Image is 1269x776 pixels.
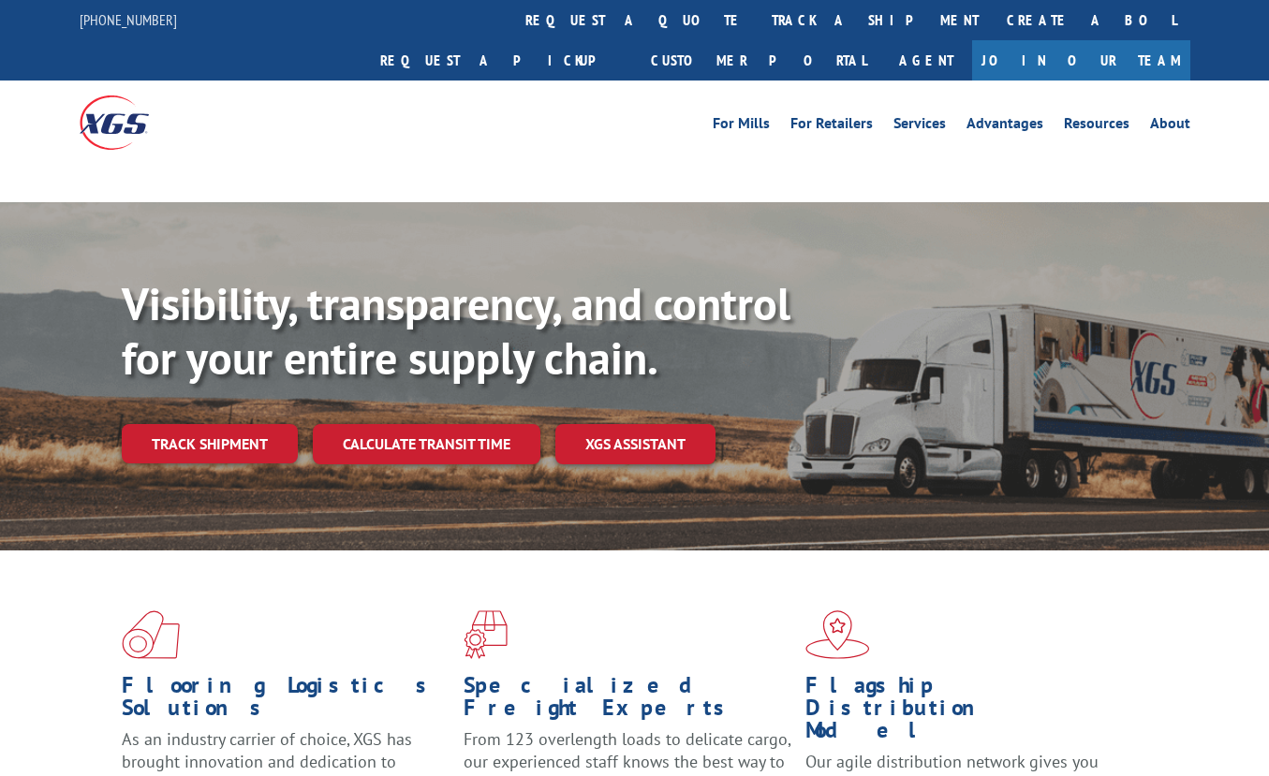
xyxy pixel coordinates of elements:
[967,116,1043,137] a: Advantages
[122,424,298,463] a: Track shipment
[122,274,790,387] b: Visibility, transparency, and control for your entire supply chain.
[637,40,880,81] a: Customer Portal
[122,674,450,728] h1: Flooring Logistics Solutions
[972,40,1190,81] a: Join Our Team
[790,116,873,137] a: For Retailers
[80,10,177,29] a: [PHONE_NUMBER]
[122,610,180,659] img: xgs-icon-total-supply-chain-intelligence-red
[1150,116,1190,137] a: About
[893,116,946,137] a: Services
[313,424,540,464] a: Calculate transit time
[464,610,508,659] img: xgs-icon-focused-on-flooring-red
[1064,116,1129,137] a: Resources
[464,674,791,728] h1: Specialized Freight Experts
[880,40,972,81] a: Agent
[713,116,770,137] a: For Mills
[805,610,870,659] img: xgs-icon-flagship-distribution-model-red
[805,674,1133,751] h1: Flagship Distribution Model
[366,40,637,81] a: Request a pickup
[555,424,716,464] a: XGS ASSISTANT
